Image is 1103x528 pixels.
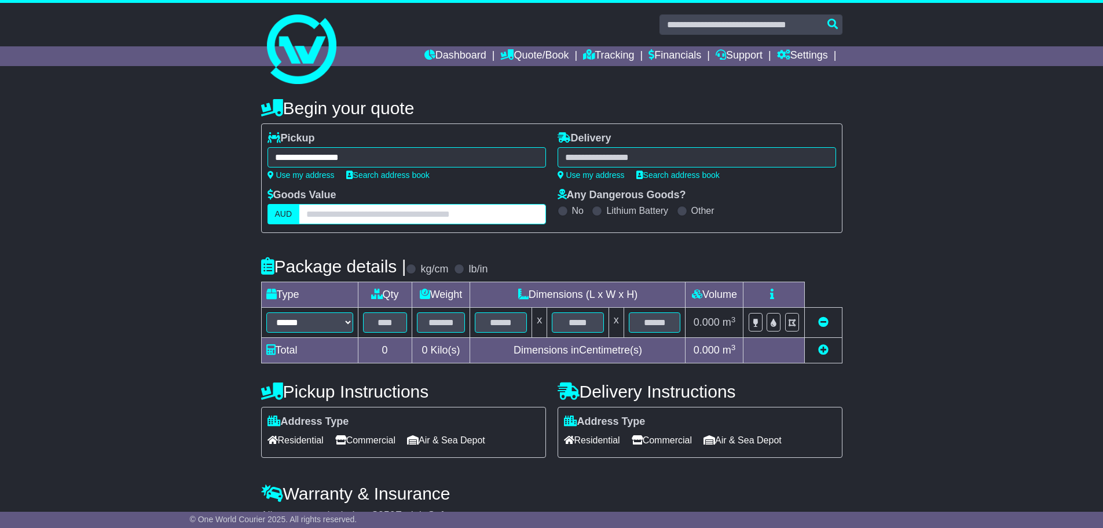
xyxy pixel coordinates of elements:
[346,170,430,180] a: Search address book
[723,316,736,328] span: m
[606,205,668,216] label: Lithium Battery
[378,509,395,521] span: 250
[412,338,470,363] td: Kilo(s)
[267,132,315,145] label: Pickup
[470,282,686,308] td: Dimensions (L x W x H)
[358,282,412,308] td: Qty
[558,189,686,202] label: Any Dangerous Goods?
[583,46,634,66] a: Tracking
[407,431,485,449] span: Air & Sea Depot
[532,308,547,338] td: x
[267,170,335,180] a: Use my address
[818,316,829,328] a: Remove this item
[261,382,546,401] h4: Pickup Instructions
[716,46,763,66] a: Support
[261,338,358,363] td: Total
[468,263,488,276] label: lb/in
[424,46,486,66] a: Dashboard
[572,205,584,216] label: No
[636,170,720,180] a: Search address book
[261,282,358,308] td: Type
[564,431,620,449] span: Residential
[558,170,625,180] a: Use my address
[358,338,412,363] td: 0
[261,509,842,522] div: All our quotes include a $ FreightSafe warranty.
[703,431,782,449] span: Air & Sea Depot
[558,382,842,401] h4: Delivery Instructions
[267,431,324,449] span: Residential
[261,257,406,276] h4: Package details |
[818,344,829,356] a: Add new item
[420,263,448,276] label: kg/cm
[500,46,569,66] a: Quote/Book
[564,416,646,428] label: Address Type
[267,189,336,202] label: Goods Value
[777,46,828,66] a: Settings
[558,132,611,145] label: Delivery
[335,431,395,449] span: Commercial
[632,431,692,449] span: Commercial
[694,316,720,328] span: 0.000
[470,338,686,363] td: Dimensions in Centimetre(s)
[723,344,736,356] span: m
[691,205,714,216] label: Other
[609,308,624,338] td: x
[261,484,842,503] h4: Warranty & Insurance
[686,282,743,308] td: Volume
[190,515,357,524] span: © One World Courier 2025. All rights reserved.
[648,46,701,66] a: Financials
[731,315,736,324] sup: 3
[422,344,427,356] span: 0
[412,282,470,308] td: Weight
[267,416,349,428] label: Address Type
[267,204,300,224] label: AUD
[261,99,842,118] h4: Begin your quote
[694,344,720,356] span: 0.000
[731,343,736,352] sup: 3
